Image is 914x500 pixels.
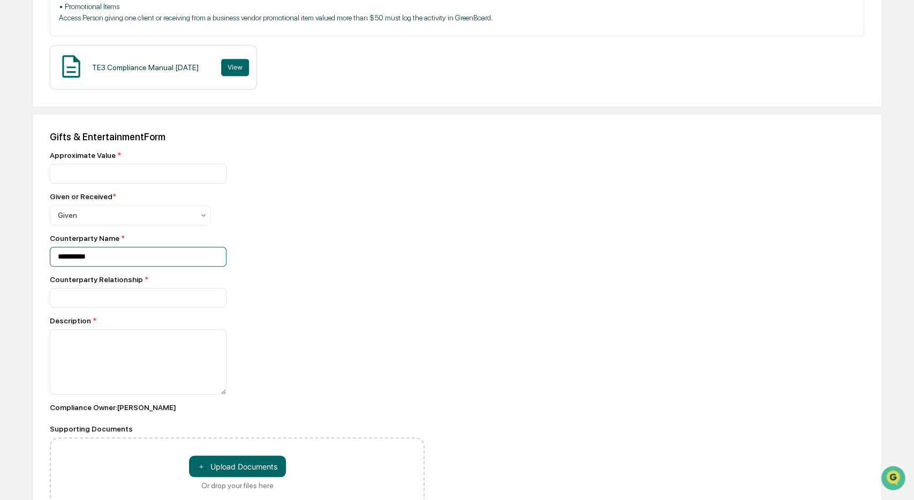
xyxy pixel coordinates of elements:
span: Pylon [107,149,130,157]
button: Start new chat [182,52,195,65]
button: Or drop your files here [189,456,286,477]
div: Supporting Documents [50,425,425,433]
div: Counterparty Name [50,234,425,243]
div: Start new chat [36,49,176,60]
span: Attestations [88,102,133,113]
input: Clear [28,16,177,27]
div: Gifts & Entertainment Form [50,131,864,142]
div: Description [50,316,425,325]
div: 🔎 [11,124,19,132]
a: 🖐️Preclearance [6,98,73,117]
div: Approximate Value [50,151,425,160]
div: Given or Received [50,192,116,201]
button: View [221,59,249,76]
div: Compliance Owner : [PERSON_NAME] [50,403,425,412]
img: 1746055101610-c473b297-6a78-478c-a979-82029cc54cd1 [11,49,30,69]
iframe: Open customer support [880,465,909,494]
a: Powered byPylon [75,148,130,157]
span: ＋ [198,461,205,472]
img: Document Icon [58,53,85,80]
div: We're available if you need us! [36,60,135,69]
span: Data Lookup [21,123,67,133]
div: Or drop your files here [201,481,274,490]
a: 🔎Data Lookup [6,118,72,138]
p: • Promotional Items Access Person giving one client or receiving from a business vendor promotion... [59,1,855,24]
div: 🗄️ [78,103,86,112]
div: 🖐️ [11,103,19,112]
div: TE3 Compliance Manual [DATE] [92,63,199,72]
a: 🗄️Attestations [73,98,137,117]
div: Counterparty Relationship [50,275,425,284]
span: Preclearance [21,102,69,113]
